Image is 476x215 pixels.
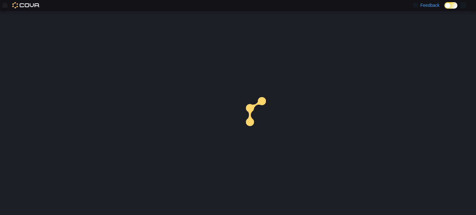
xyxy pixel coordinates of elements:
img: cova-loader [238,92,284,139]
input: Dark Mode [444,2,457,9]
img: Cova [12,2,40,8]
span: Feedback [421,2,439,8]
